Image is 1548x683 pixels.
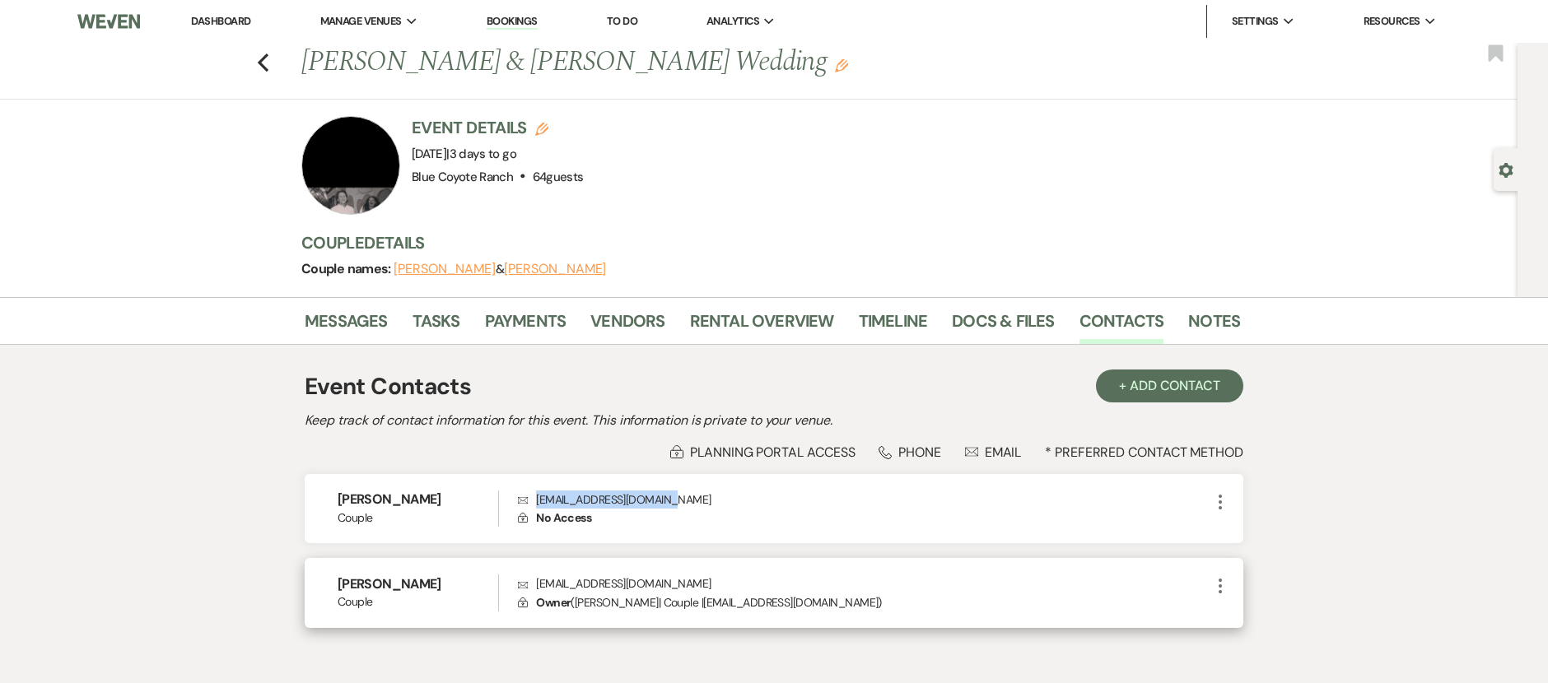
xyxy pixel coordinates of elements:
a: Timeline [859,308,928,344]
div: * Preferred Contact Method [305,444,1243,461]
h6: [PERSON_NAME] [338,575,498,593]
h2: Keep track of contact information for this event. This information is private to your venue. [305,411,1243,430]
span: Couple [338,593,498,611]
div: Phone [879,444,941,461]
a: Docs & Files [952,308,1054,344]
span: No Access [536,510,591,525]
a: Contacts [1079,308,1164,344]
button: [PERSON_NAME] [394,263,496,276]
a: To Do [607,14,637,28]
h1: Event Contacts [305,369,471,404]
h6: [PERSON_NAME] [338,490,498,509]
button: Edit [835,58,848,72]
a: Dashboard [191,14,250,28]
span: & [394,261,606,277]
p: ( [PERSON_NAME] | Couple | [EMAIL_ADDRESS][DOMAIN_NAME] ) [518,593,1210,611]
span: Settings [1232,13,1279,30]
a: Tasks [413,308,460,344]
span: | [446,146,516,162]
h1: [PERSON_NAME] & [PERSON_NAME] Wedding [301,43,1039,82]
span: [DATE] [412,146,516,162]
span: Owner [536,595,571,610]
span: 64 guests [533,169,584,185]
span: Manage Venues [320,13,402,30]
div: Email [965,444,1022,461]
h3: Couple Details [301,231,1224,254]
span: 3 days to go [450,146,516,162]
a: Bookings [487,14,538,30]
button: + Add Contact [1096,369,1243,402]
span: Analytics [706,13,759,30]
p: [EMAIL_ADDRESS][DOMAIN_NAME] [518,574,1210,592]
span: Blue Coyote Ranch [412,169,513,185]
p: [EMAIL_ADDRESS][DOMAIN_NAME] [518,490,1210,509]
a: Messages [305,308,388,344]
a: Rental Overview [690,308,834,344]
a: Payments [485,308,567,344]
h3: Event Details [412,116,583,139]
span: Resources [1364,13,1420,30]
span: Couple names: [301,260,394,277]
div: Planning Portal Access [670,444,855,461]
span: Couple [338,509,498,527]
a: Notes [1188,308,1240,344]
button: Open lead details [1499,161,1513,177]
img: Weven Logo [77,4,140,39]
button: [PERSON_NAME] [504,263,606,276]
a: Vendors [590,308,664,344]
